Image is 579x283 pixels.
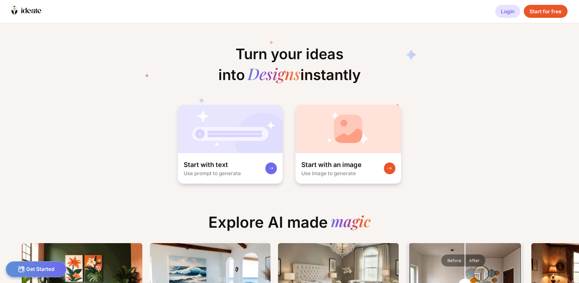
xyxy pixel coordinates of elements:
img: startWithTextCardBg.jpg [178,105,283,153]
div: Login [495,5,520,18]
div: Start with an image [301,160,362,169]
div: Start for free [524,5,567,18]
div: Use image to generate [301,170,356,176]
img: startWithImageCardBg.jpg [296,105,401,153]
div: Use prompt to generate [184,170,241,176]
div: Start with text [184,160,228,169]
div: magic [331,213,371,231]
div: Explore AI made [203,213,376,237]
div: Get Started [6,261,66,277]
